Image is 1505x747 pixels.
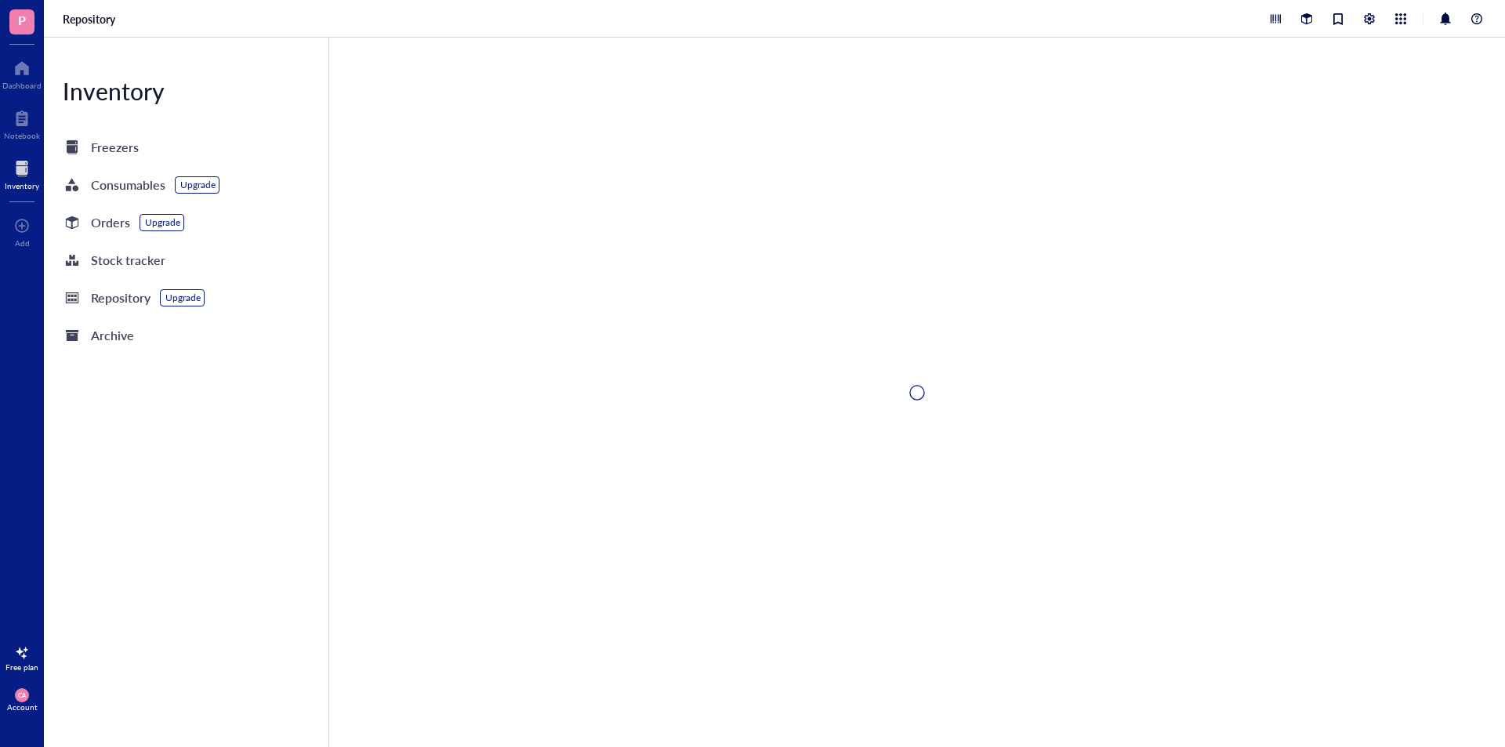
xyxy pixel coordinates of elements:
[2,56,42,90] a: Dashboard
[7,702,38,712] div: Account
[165,292,201,304] div: Upgrade
[5,662,38,672] div: Free plan
[91,212,130,234] div: Orders
[44,75,328,107] div: Inventory
[63,12,118,26] a: Repository
[15,238,30,248] div: Add
[91,136,139,158] div: Freezers
[18,691,27,698] span: CA
[44,132,328,163] a: Freezers
[44,207,328,238] a: OrdersUpgrade
[44,245,328,276] a: Stock tracker
[91,249,165,271] div: Stock tracker
[91,174,165,196] div: Consumables
[91,287,150,309] div: Repository
[2,81,42,90] div: Dashboard
[18,10,26,30] span: P
[4,106,40,140] a: Notebook
[44,320,328,351] a: Archive
[91,325,134,346] div: Archive
[145,216,180,229] div: Upgrade
[5,181,39,190] div: Inventory
[44,282,328,314] a: RepositoryUpgrade
[5,156,39,190] a: Inventory
[4,131,40,140] div: Notebook
[44,169,328,201] a: ConsumablesUpgrade
[180,179,216,191] div: Upgrade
